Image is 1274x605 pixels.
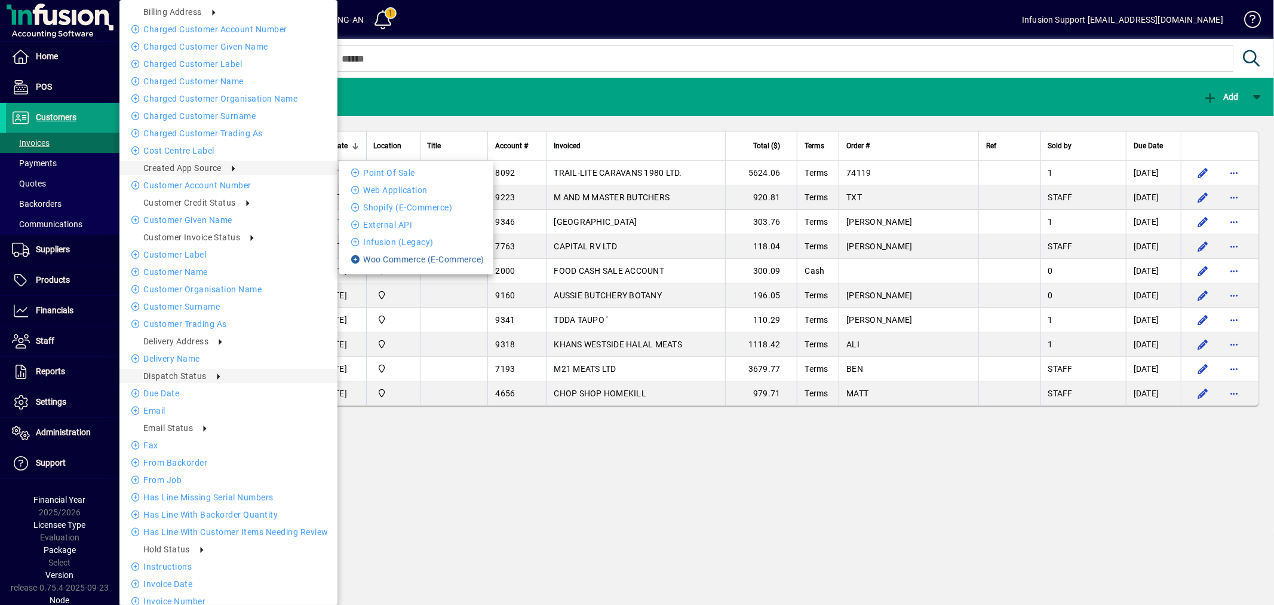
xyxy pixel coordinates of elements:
li: Customer Organisation name [119,282,337,297]
span: Customer Invoice Status [143,233,240,242]
span: Customer credit status [143,198,236,207]
li: Due date [119,386,337,401]
li: Has Line Missing Serial Numbers [119,490,337,505]
li: Cost Centre Label [119,143,337,158]
li: Instructions [119,560,337,574]
span: Delivery address [143,337,208,346]
li: Charged Customer Account number [119,22,337,36]
li: Charged Customer name [119,74,337,88]
li: From Backorder [119,456,337,470]
li: Shopify (E-Commerce) [339,200,493,215]
li: Has Line With Backorder Quantity [119,508,337,522]
li: External API [339,218,493,232]
li: Woo Commerce (E-Commerce) [339,252,493,267]
li: Customer name [119,265,337,279]
li: Charged Customer label [119,57,337,71]
li: Infusion (Legacy) [339,235,493,249]
span: Email status [143,423,193,433]
li: Charged Customer Given name [119,39,337,54]
li: Email [119,404,337,418]
li: From Job [119,473,337,487]
li: Charged Customer Surname [119,109,337,123]
li: Point of Sale [339,166,493,180]
span: Hold Status [143,545,190,554]
span: Dispatch Status [143,371,207,381]
span: Billing address [143,7,202,17]
li: Fax [119,438,337,453]
li: Has Line With Customer Items Needing Review [119,525,337,539]
li: Customer Given name [119,213,337,227]
li: Charged Customer Trading as [119,126,337,140]
li: Customer label [119,247,337,262]
li: Invoice date [119,577,337,591]
li: Customer Account number [119,178,337,192]
li: Delivery name [119,352,337,366]
span: Created App Source [143,163,222,173]
li: Web Application [339,183,493,197]
li: Customer Trading as [119,317,337,331]
li: Customer Surname [119,300,337,314]
li: Charged Customer Organisation name [119,91,337,106]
